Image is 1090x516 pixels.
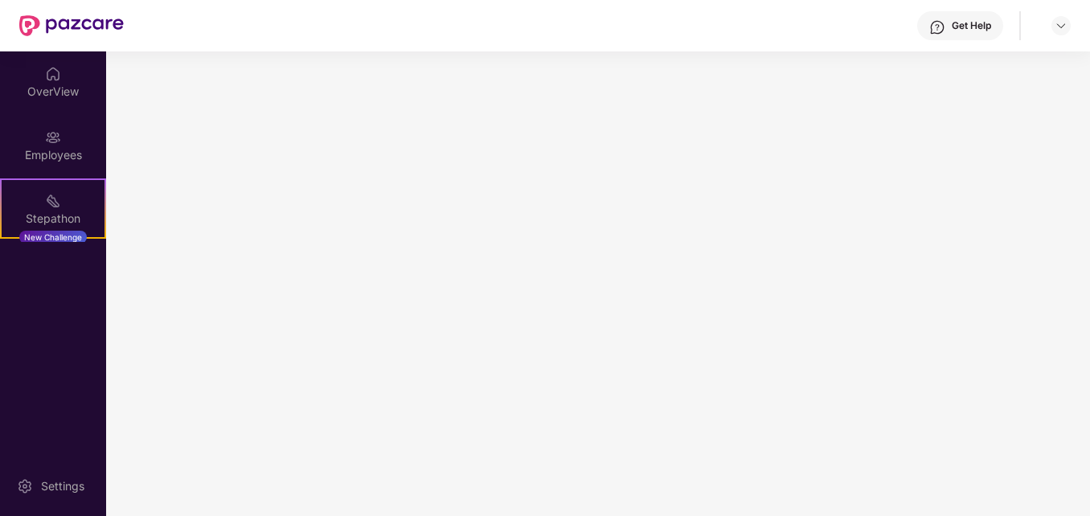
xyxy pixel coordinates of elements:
[952,19,991,32] div: Get Help
[19,15,124,36] img: New Pazcare Logo
[929,19,945,35] img: svg+xml;base64,PHN2ZyBpZD0iSGVscC0zMngzMiIgeG1sbnM9Imh0dHA6Ly93d3cudzMub3JnLzIwMDAvc3ZnIiB3aWR0aD...
[45,66,61,82] img: svg+xml;base64,PHN2ZyBpZD0iSG9tZSIgeG1sbnM9Imh0dHA6Ly93d3cudzMub3JnLzIwMDAvc3ZnIiB3aWR0aD0iMjAiIG...
[36,478,89,494] div: Settings
[19,231,87,244] div: New Challenge
[17,478,33,494] img: svg+xml;base64,PHN2ZyBpZD0iU2V0dGluZy0yMHgyMCIgeG1sbnM9Imh0dHA6Ly93d3cudzMub3JnLzIwMDAvc3ZnIiB3aW...
[2,211,104,227] div: Stepathon
[1055,19,1067,32] img: svg+xml;base64,PHN2ZyBpZD0iRHJvcGRvd24tMzJ4MzIiIHhtbG5zPSJodHRwOi8vd3d3LnczLm9yZy8yMDAwL3N2ZyIgd2...
[45,129,61,145] img: svg+xml;base64,PHN2ZyBpZD0iRW1wbG95ZWVzIiB4bWxucz0iaHR0cDovL3d3dy53My5vcmcvMjAwMC9zdmciIHdpZHRoPS...
[45,193,61,209] img: svg+xml;base64,PHN2ZyB4bWxucz0iaHR0cDovL3d3dy53My5vcmcvMjAwMC9zdmciIHdpZHRoPSIyMSIgaGVpZ2h0PSIyMC...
